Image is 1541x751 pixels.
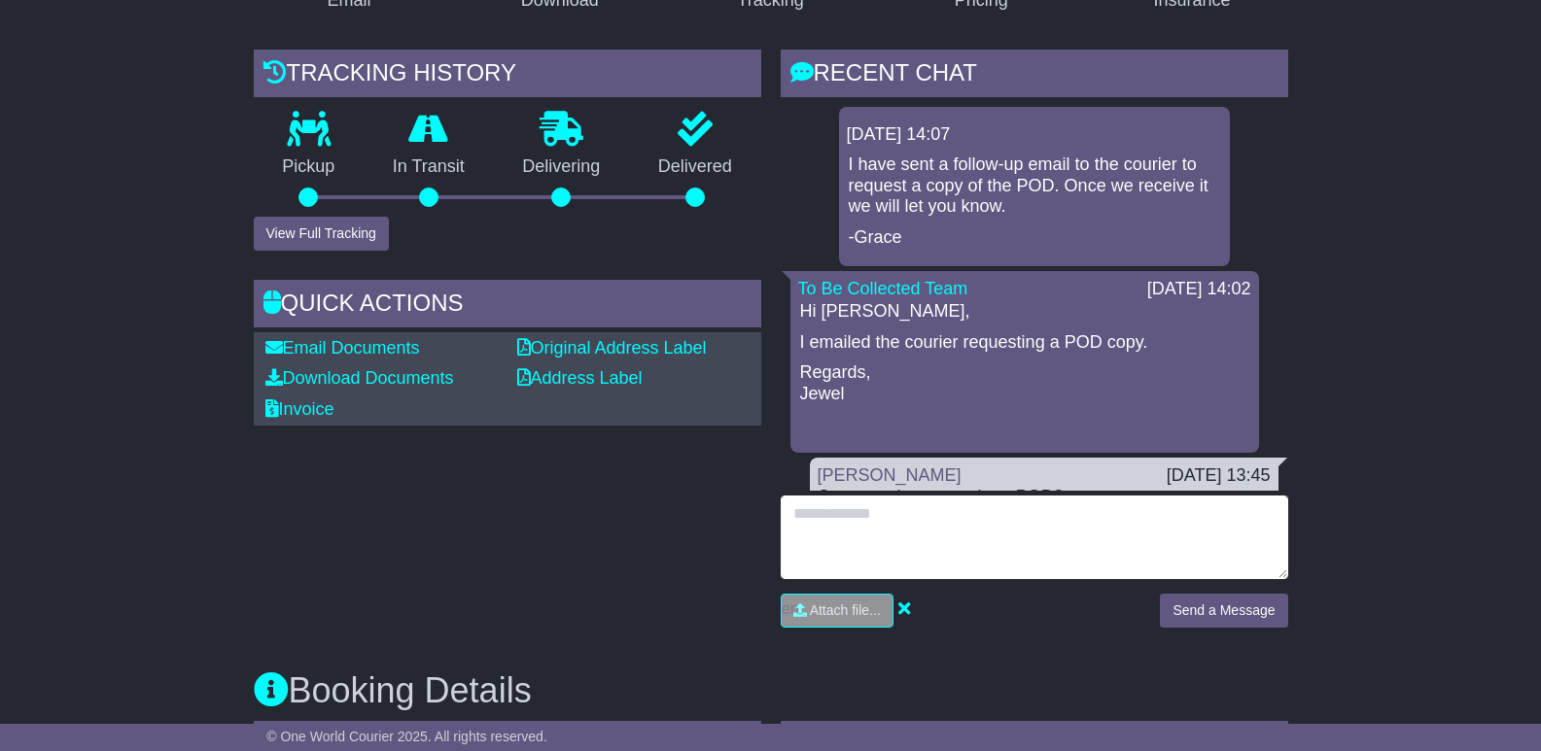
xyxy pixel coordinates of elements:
p: Regards, Jewel [800,362,1249,404]
h3: Booking Details [254,671,1288,710]
p: In Transit [364,156,494,178]
a: To Be Collected Team [798,279,968,298]
span: © One World Courier 2025. All rights reserved. [266,729,547,744]
div: Can you please send me POD? [818,487,1271,508]
p: I have sent a follow-up email to the courier to request a copy of the POD. Once we receive it we ... [849,154,1220,218]
p: Delivering [494,156,630,178]
div: Quick Actions [254,280,761,332]
a: [PERSON_NAME] [818,465,962,485]
button: Send a Message [1160,594,1287,628]
div: Tracking history [254,50,761,102]
a: Original Address Label [517,338,707,358]
div: [DATE] 14:07 [847,124,1222,146]
p: Pickup [254,156,365,178]
button: View Full Tracking [254,217,389,251]
div: [DATE] 13:45 [1167,465,1271,487]
a: Email Documents [265,338,420,358]
p: -Grace [849,227,1220,249]
div: RECENT CHAT [781,50,1288,102]
a: Invoice [265,399,334,419]
a: Download Documents [265,368,454,388]
p: I emailed the courier requesting a POD copy. [800,332,1249,354]
div: [DATE] 14:02 [1147,279,1251,300]
a: Address Label [517,368,643,388]
p: Hi [PERSON_NAME], [800,301,1249,323]
p: Delivered [629,156,761,178]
